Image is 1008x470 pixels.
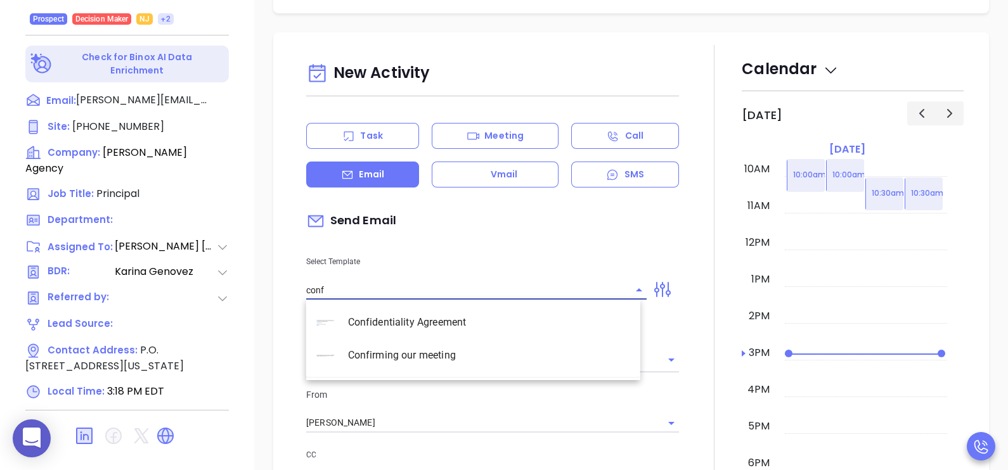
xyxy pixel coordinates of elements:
span: Email: [46,92,76,109]
span: Send Email [306,206,396,236]
span: Calendar [742,58,839,79]
span: Lead Source: [48,317,113,330]
span: Company: [48,146,100,159]
p: Meeting [484,129,524,143]
p: Email [359,168,384,181]
span: [PERSON_NAME][EMAIL_ADDRESS][DOMAIN_NAME] [76,92,209,108]
h2: [DATE] [742,108,782,122]
span: Site : [48,120,70,133]
img: Ai-Enrich-DaqCidB-.svg [30,53,53,75]
span: Karina Genovez [115,264,216,280]
span: Assigned To: [48,240,113,255]
div: 3pm [746,345,772,360]
span: Contact Address: [48,343,138,357]
div: New Activity [306,58,679,90]
span: 3:18 PM EDT [107,384,164,398]
div: 4pm [745,382,772,397]
p: 10:00am Call [PERSON_NAME] to follow up [832,168,1008,182]
p: CC [306,448,679,462]
button: Close [630,281,648,299]
button: Next day [935,101,964,125]
p: Select Template [306,255,647,269]
div: 5pm [746,419,772,434]
span: Job Title: [48,187,94,200]
span: NJ [139,12,150,26]
span: Principal [96,186,139,201]
p: SMS [624,168,644,181]
p: 10:00am Call [PERSON_NAME] to follow up [793,168,969,182]
div: 1pm [749,272,772,287]
div: 2pm [746,308,772,324]
span: P.O. [STREET_ADDRESS][US_STATE] [25,343,184,373]
span: Local Time: [48,384,105,398]
p: From [306,388,679,402]
span: Prospect [33,12,64,26]
a: [DATE] [827,141,868,158]
button: Previous day [907,101,936,125]
p: Task [360,129,382,143]
span: Department: [48,213,113,226]
span: Referred by: [48,290,113,306]
p: Check for Binox AI Data Enrichment [55,51,220,77]
p: Call [625,129,643,143]
span: +2 [161,12,170,26]
span: [PHONE_NUMBER] [72,119,164,134]
button: Open [662,414,680,432]
span: [PERSON_NAME] Agency [25,145,187,175]
button: Open [662,351,680,369]
li: Confidentiality Agreement [306,306,640,339]
div: 10am [742,162,772,177]
span: BDR: [48,264,113,280]
span: [PERSON_NAME] [PERSON_NAME] [115,239,216,254]
span: Decision Maker [75,12,128,26]
div: 12pm [743,235,772,250]
p: Vmail [491,168,518,181]
li: Confirming our meeting [306,339,640,372]
div: 11am [745,198,772,213]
